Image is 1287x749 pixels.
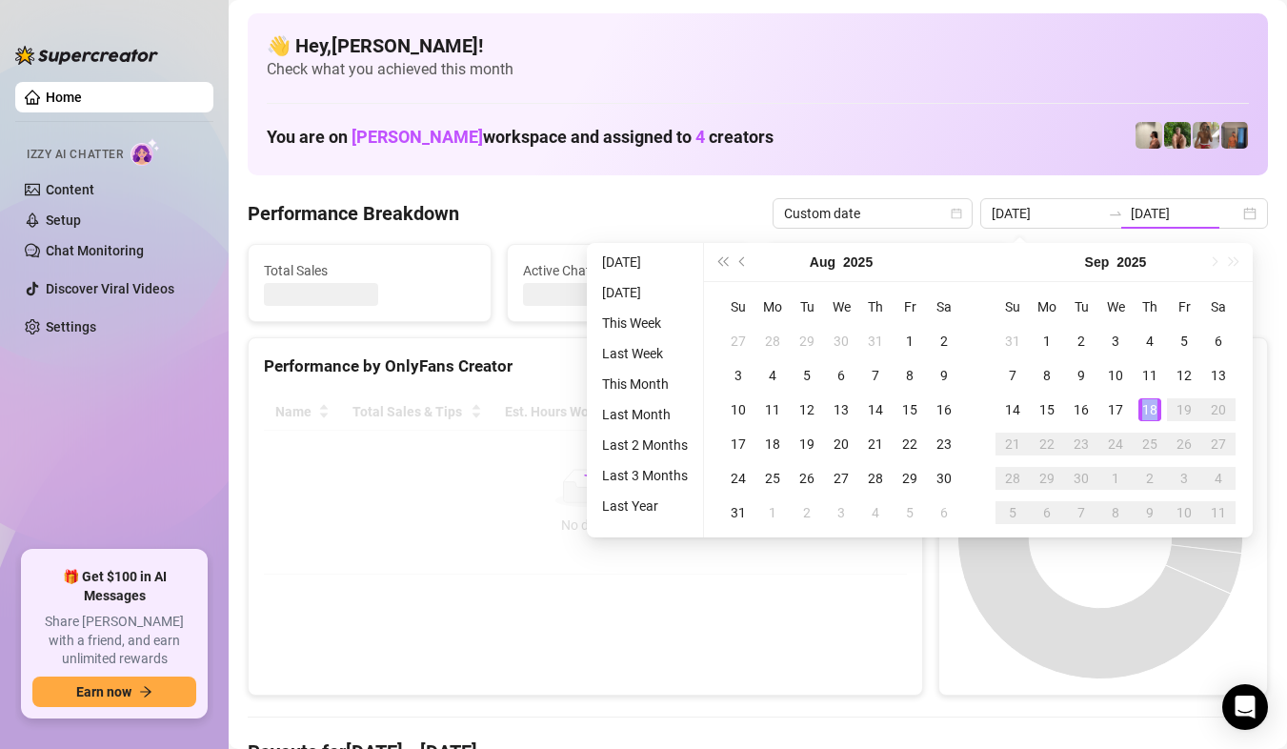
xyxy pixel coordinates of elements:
[1108,206,1123,221] span: swap-right
[267,59,1249,80] span: Check what you achieved this month
[46,213,81,228] a: Setup
[46,319,96,334] a: Settings
[15,46,158,65] img: logo-BBDzfeDw.svg
[267,32,1249,59] h4: 👋 Hey, [PERSON_NAME] !
[32,677,196,707] button: Earn nowarrow-right
[992,203,1100,224] input: Start date
[1164,122,1191,149] img: Nathaniel
[139,685,152,698] span: arrow-right
[782,260,994,281] span: Messages Sent
[955,354,1252,379] div: Sales by OnlyFans Creator
[575,475,594,494] span: loading
[46,182,94,197] a: Content
[951,208,962,219] span: calendar
[1136,122,1162,149] img: Ralphy
[131,138,160,166] img: AI Chatter
[695,127,705,147] span: 4
[32,568,196,605] span: 🎁 Get $100 in AI Messages
[27,146,123,164] span: Izzy AI Chatter
[1221,122,1248,149] img: Wayne
[1222,684,1268,730] div: Open Intercom Messenger
[76,684,131,699] span: Earn now
[46,243,144,258] a: Chat Monitoring
[248,200,459,227] h4: Performance Breakdown
[267,127,774,148] h1: You are on workspace and assigned to creators
[32,613,196,669] span: Share [PERSON_NAME] with a friend, and earn unlimited rewards
[352,127,483,147] span: [PERSON_NAME]
[264,354,907,379] div: Performance by OnlyFans Creator
[46,90,82,105] a: Home
[1131,203,1239,224] input: End date
[523,260,734,281] span: Active Chats
[784,199,961,228] span: Custom date
[46,281,174,296] a: Discover Viral Videos
[264,260,475,281] span: Total Sales
[1108,206,1123,221] span: to
[1193,122,1219,149] img: Nathaniel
